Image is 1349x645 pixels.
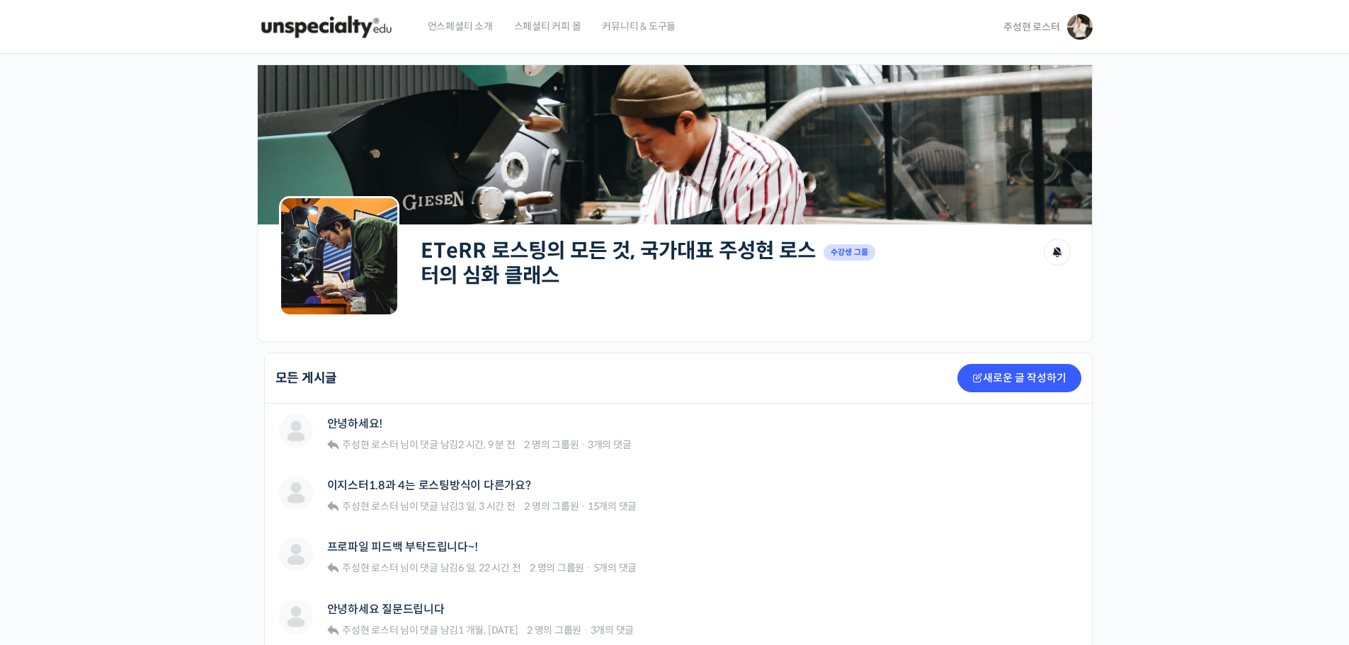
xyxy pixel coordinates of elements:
[593,561,637,574] span: 5개의 댓글
[591,624,634,637] span: 3개의 댓글
[327,417,383,430] a: 안녕하세요!
[824,244,876,261] span: 수강생 그룹
[421,239,816,287] h2: ETeRR 로스팅의 모든 것, 국가대표 주성현 로스터의 심화 클래스
[342,500,398,513] span: 주성현 로스터
[524,438,579,451] span: 2 명의 그룹원
[1003,21,1059,33] span: 주성현 로스터
[327,479,531,492] a: 이지스터1.8과 4는 로스팅방식이 다른가요?
[581,438,586,451] span: ·
[340,561,520,574] span: 님이 댓글 남김
[458,438,515,451] a: 2 시간, 9 분 전
[340,500,398,513] a: 주성현 로스터
[458,624,518,637] a: 1 개월, [DATE]
[458,561,520,574] a: 6 일, 22 시간 전
[279,196,399,316] img: Group logo of ETeRR 로스팅의 모든 것, 국가대표 주성현 로스터의 심화 클래스
[584,624,588,637] span: ·
[340,624,398,637] a: 주성현 로스터
[340,438,515,451] span: 님이 댓글 남김
[586,561,591,574] span: ·
[327,540,478,554] a: 프로파일 피드백 부탁드립니다~!
[458,500,515,513] a: 3 일, 3 시간 전
[588,500,637,513] span: 15개의 댓글
[342,438,398,451] span: 주성현 로스터
[957,364,1081,392] a: 새로운 글 작성하기
[524,500,579,513] span: 2 명의 그룹원
[340,438,398,451] a: 주성현 로스터
[340,624,518,637] span: 님이 댓글 남김
[527,624,581,637] span: 2 명의 그룹원
[340,561,398,574] a: 주성현 로스터
[581,500,586,513] span: ·
[530,561,584,574] span: 2 명의 그룹원
[327,603,445,616] a: 안녕하세요 질문드립니다
[342,561,398,574] span: 주성현 로스터
[340,500,515,513] span: 님이 댓글 남김
[275,372,338,384] h2: 모든 게시글
[588,438,632,451] span: 3개의 댓글
[342,624,398,637] span: 주성현 로스터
